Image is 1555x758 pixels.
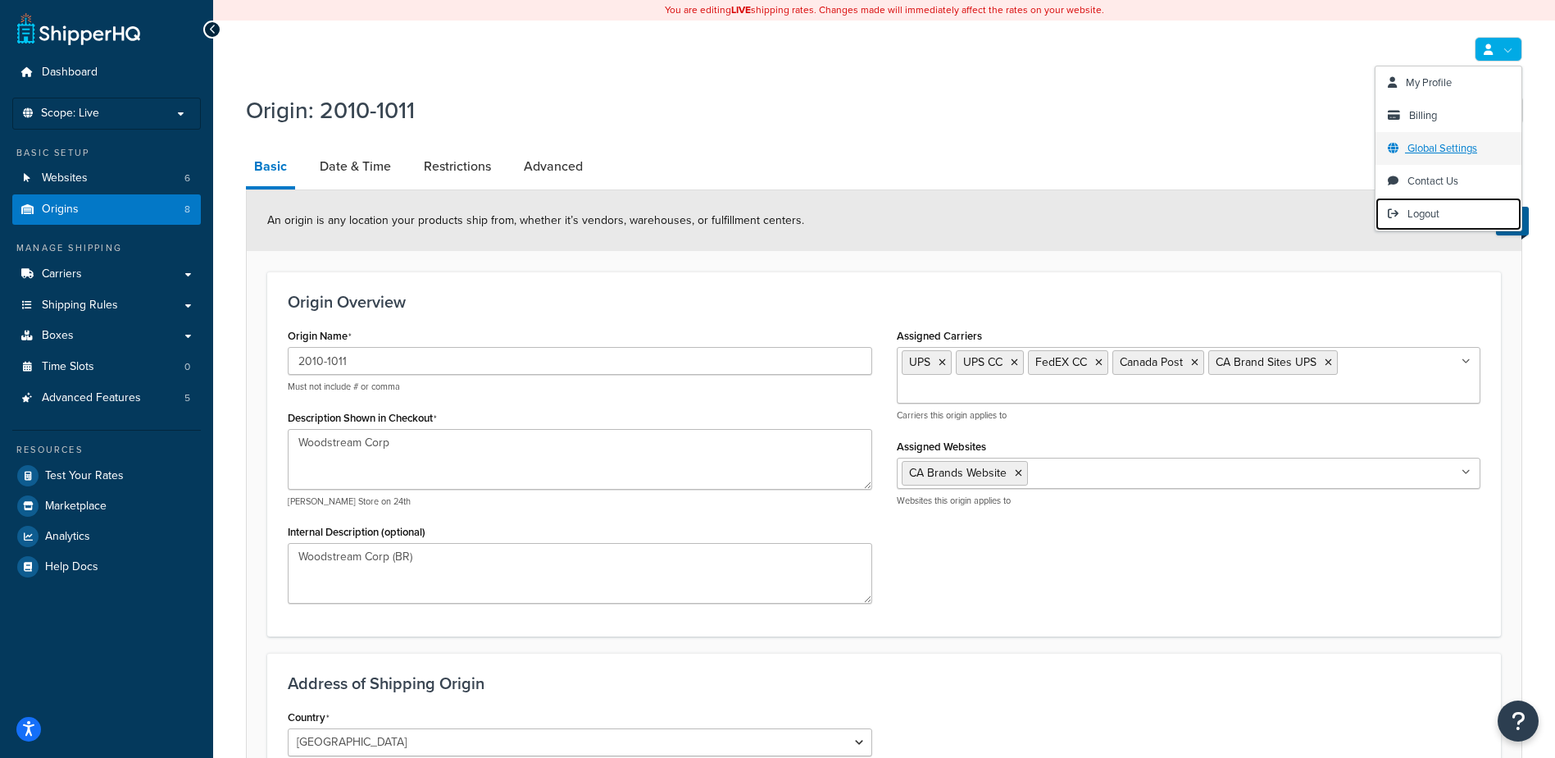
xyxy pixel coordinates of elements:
[731,2,751,17] b: LIVE
[12,352,201,382] a: Time Slots0
[45,469,124,483] span: Test Your Rates
[12,290,201,321] a: Shipping Rules
[12,163,201,194] li: Websites
[897,441,986,453] label: Assigned Websites
[288,293,1480,311] h3: Origin Overview
[1375,165,1521,198] a: Contact Us
[909,354,930,371] span: UPS
[12,383,201,413] a: Advanced Features5
[42,267,82,281] span: Carriers
[963,354,1003,371] span: UPS CC
[42,329,74,343] span: Boxes
[184,171,190,185] span: 6
[1496,207,1529,235] button: Show Help Docs
[12,194,201,225] li: Origins
[41,107,99,121] span: Scope: Live
[42,66,98,80] span: Dashboard
[1406,75,1452,90] span: My Profile
[288,526,425,538] label: Internal Description (optional)
[12,352,201,382] li: Time Slots
[12,146,201,160] div: Basic Setup
[42,203,79,217] span: Origins
[288,495,872,508] p: [PERSON_NAME] Store on 24th
[12,522,201,551] a: Analytics
[1120,354,1183,371] span: Canada Post
[12,241,201,255] div: Manage Shipping
[909,464,1007,482] span: CA Brands Website
[12,163,201,194] a: Websites6
[416,147,499,186] a: Restrictions
[288,381,872,393] p: Must not include # or comma
[42,391,141,405] span: Advanced Features
[1407,173,1458,189] span: Contact Us
[45,500,107,514] span: Marketplace
[288,429,872,490] textarea: Woodstream Corp
[12,383,201,413] li: Advanced Features
[1375,132,1521,165] a: Global Settings
[516,147,591,186] a: Advanced
[288,330,352,343] label: Origin Name
[12,443,201,457] div: Resources
[184,391,190,405] span: 5
[12,259,201,290] a: Carriers
[1407,206,1439,221] span: Logout
[12,552,201,582] a: Help Docs
[1035,354,1087,371] span: FedEX CC
[897,330,982,342] label: Assigned Carriers
[288,674,1480,692] h3: Address of Shipping Origin
[267,212,804,229] span: An origin is any location your products ship from, whether it’s vendors, warehouses, or fulfillme...
[288,543,872,604] textarea: Woodstream Corp (BR)
[12,461,201,491] a: Test Your Rates
[246,147,295,189] a: Basic
[246,94,1430,126] h1: Origin: 2010-1011
[12,491,201,521] a: Marketplace
[45,560,98,574] span: Help Docs
[184,360,190,374] span: 0
[12,321,201,351] a: Boxes
[12,57,201,88] a: Dashboard
[45,530,90,544] span: Analytics
[1498,701,1539,742] button: Open Resource Center
[1375,198,1521,231] a: Logout
[897,495,1481,507] p: Websites this origin applies to
[42,171,88,185] span: Websites
[1375,99,1521,132] a: Billing
[42,299,118,313] span: Shipping Rules
[288,711,330,724] label: Country
[184,203,190,217] span: 8
[311,147,399,186] a: Date & Time
[288,412,437,425] label: Description Shown in Checkout
[897,409,1481,422] p: Carriers this origin applies to
[1407,140,1477,156] span: Global Settings
[1216,354,1316,371] span: CA Brand Sites UPS
[12,194,201,225] a: Origins8
[1375,66,1521,99] a: My Profile
[1409,107,1437,123] span: Billing
[42,360,94,374] span: Time Slots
